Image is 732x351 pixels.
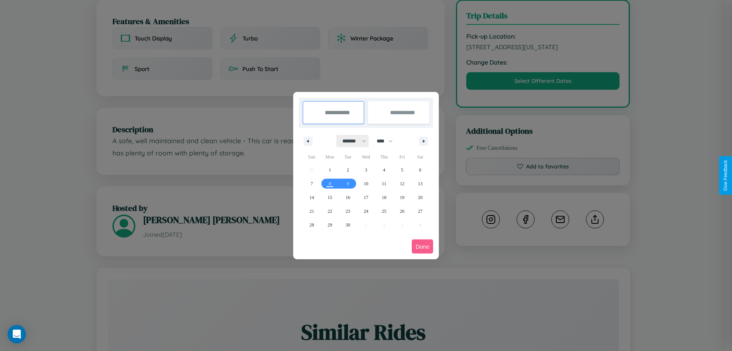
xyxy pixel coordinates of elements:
span: 6 [419,163,421,177]
span: 10 [364,177,368,191]
span: 9 [347,177,349,191]
button: 4 [375,163,393,177]
span: 20 [418,191,422,204]
div: Give Feedback [723,160,728,191]
span: Sun [303,151,321,163]
span: 19 [400,191,405,204]
button: 3 [357,163,375,177]
button: 13 [411,177,429,191]
span: 8 [329,177,331,191]
span: 27 [418,204,422,218]
button: 5 [393,163,411,177]
div: Open Intercom Messenger [8,325,26,343]
span: 2 [347,163,349,177]
button: 11 [375,177,393,191]
button: 6 [411,163,429,177]
button: 10 [357,177,375,191]
span: 11 [382,177,387,191]
span: 12 [400,177,405,191]
button: 1 [321,163,339,177]
button: 20 [411,191,429,204]
span: 23 [346,204,350,218]
span: 30 [346,218,350,232]
button: 17 [357,191,375,204]
button: 12 [393,177,411,191]
button: 22 [321,204,339,218]
span: 5 [401,163,403,177]
button: 26 [393,204,411,218]
span: Fri [393,151,411,163]
button: 23 [339,204,357,218]
span: 4 [383,163,385,177]
button: 21 [303,204,321,218]
button: 9 [339,177,357,191]
span: Tue [339,151,357,163]
button: 7 [303,177,321,191]
span: 15 [327,191,332,204]
span: 13 [418,177,422,191]
span: 7 [311,177,313,191]
span: 29 [327,218,332,232]
span: 24 [364,204,368,218]
span: 17 [364,191,368,204]
button: 14 [303,191,321,204]
span: Wed [357,151,375,163]
button: 27 [411,204,429,218]
button: 18 [375,191,393,204]
span: 14 [310,191,314,204]
span: 22 [327,204,332,218]
span: 18 [382,191,386,204]
button: Done [412,239,433,254]
span: 16 [346,191,350,204]
span: Sat [411,151,429,163]
span: 3 [365,163,367,177]
span: Thu [375,151,393,163]
span: 1 [329,163,331,177]
button: 24 [357,204,375,218]
button: 30 [339,218,357,232]
button: 19 [393,191,411,204]
button: 8 [321,177,339,191]
span: 28 [310,218,314,232]
span: Mon [321,151,339,163]
button: 2 [339,163,357,177]
button: 25 [375,204,393,218]
button: 29 [321,218,339,232]
span: 21 [310,204,314,218]
span: 26 [400,204,405,218]
button: 28 [303,218,321,232]
button: 15 [321,191,339,204]
button: 16 [339,191,357,204]
span: 25 [382,204,386,218]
